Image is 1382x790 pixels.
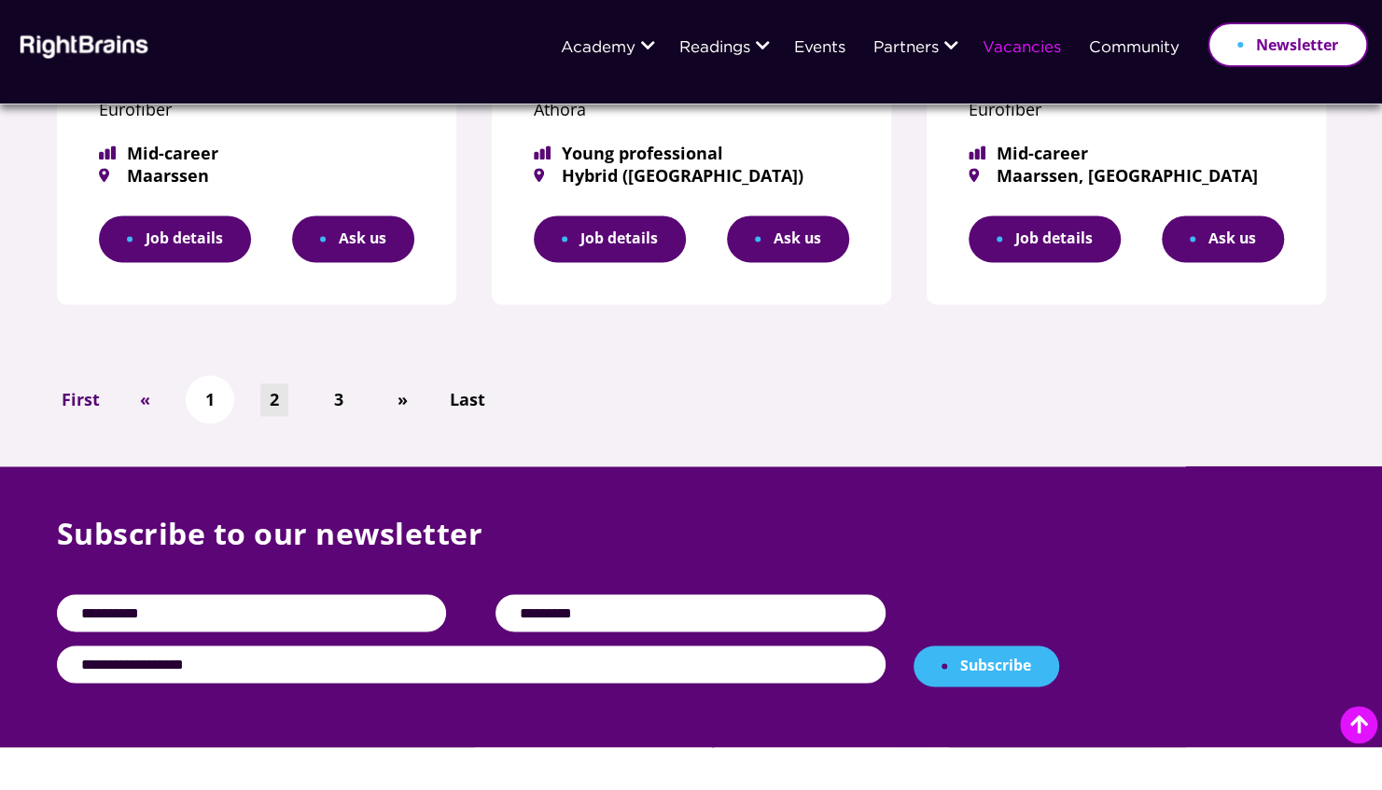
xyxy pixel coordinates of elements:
p: Subscribe to our newsletter [57,513,1326,594]
span: Young professional [534,145,849,161]
a: Events [794,40,845,57]
span: Mid-career [969,145,1284,161]
a: Newsletter [1208,22,1368,67]
span: Maarssen [99,167,414,184]
p: Eurofiber [99,93,414,126]
a: 3 [325,383,353,416]
a: Partners [873,40,939,57]
p: Eurofiber [969,93,1284,126]
span: Hybrid ([GEOGRAPHIC_DATA]) [534,167,849,184]
button: Ask us [727,215,849,263]
a: 2 [260,383,288,416]
a: Job details [99,215,251,263]
a: Job details [969,215,1121,263]
p: Athora [534,93,849,126]
span: Maarssen, [GEOGRAPHIC_DATA] [969,167,1284,184]
img: Rightbrains [14,32,149,59]
a: Vacancies [983,40,1061,57]
span: « [140,386,150,413]
a: Community [1089,40,1180,57]
span: Mid-career [99,145,414,161]
a: Job details [534,215,686,263]
button: Ask us [292,215,414,263]
a: Readings [679,40,750,57]
a: » [388,383,417,416]
a: Academy [561,40,635,57]
a: 1 [196,383,224,416]
button: Subscribe [914,645,1059,686]
span: First [62,386,100,413]
a: Last [440,383,495,416]
button: Ask us [1162,215,1284,263]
